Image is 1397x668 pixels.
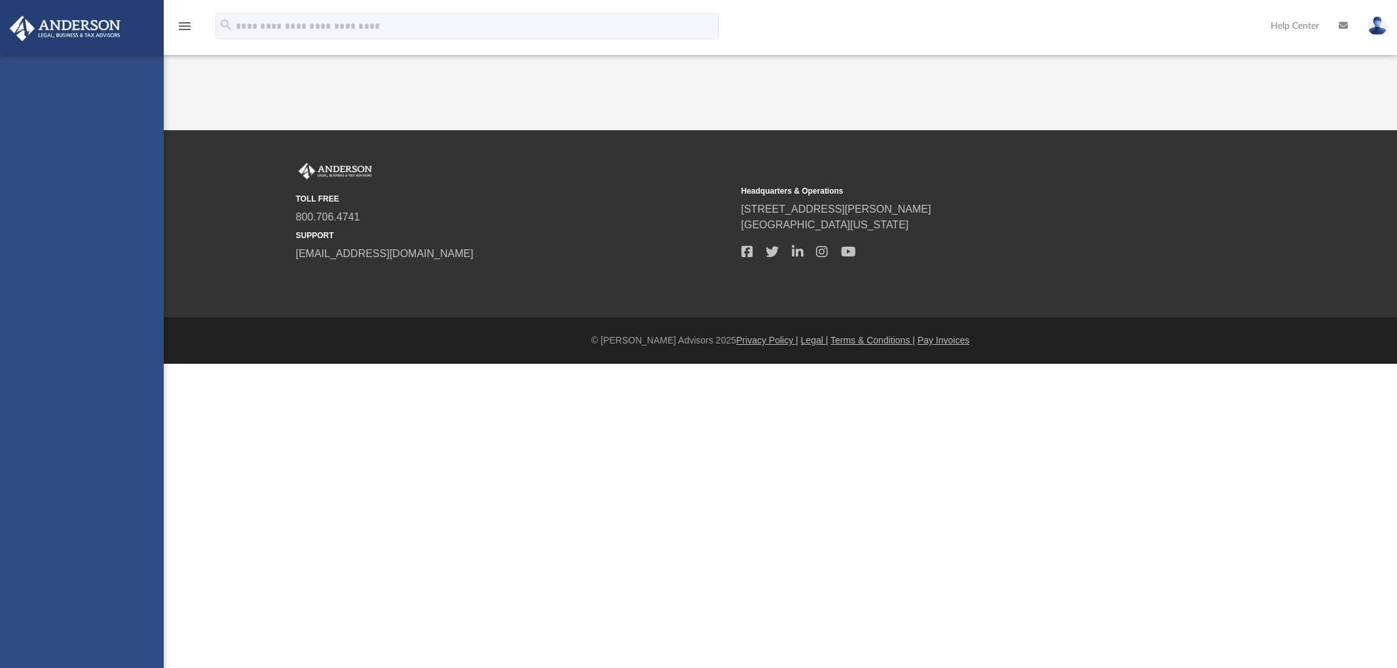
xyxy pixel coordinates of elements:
small: SUPPORT [296,230,732,241]
img: Anderson Advisors Platinum Portal [296,163,375,180]
a: Legal | [801,335,829,345]
small: TOLL FREE [296,193,732,205]
small: Headquarters & Operations [741,185,1178,197]
a: Pay Invoices [918,335,969,345]
div: © [PERSON_NAME] Advisors 2025 [164,334,1397,347]
a: [STREET_ADDRESS][PERSON_NAME] [741,203,931,215]
a: menu [177,25,193,34]
a: [GEOGRAPHIC_DATA][US_STATE] [741,219,909,230]
i: menu [177,18,193,34]
a: 800.706.4741 [296,211,360,222]
a: Privacy Policy | [736,335,798,345]
i: search [219,18,233,32]
a: Terms & Conditions | [830,335,915,345]
a: [EMAIL_ADDRESS][DOMAIN_NAME] [296,248,474,259]
img: User Pic [1368,16,1387,35]
img: Anderson Advisors Platinum Portal [6,16,124,41]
